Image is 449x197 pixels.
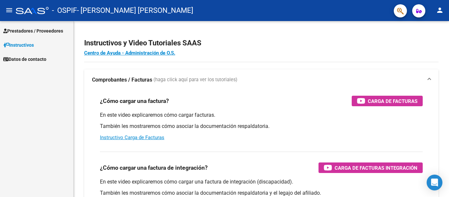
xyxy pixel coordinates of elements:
[100,111,423,119] p: En este video explicaremos cómo cargar facturas.
[100,178,423,185] p: En este video explicaremos cómo cargar una factura de integración (discapacidad).
[335,164,417,172] span: Carga de Facturas Integración
[77,3,193,18] span: - [PERSON_NAME] [PERSON_NAME]
[100,135,164,140] a: Instructivo Carga de Facturas
[100,96,169,106] h3: ¿Cómo cargar una factura?
[154,76,237,84] span: (haga click aquí para ver los tutoriales)
[368,97,417,105] span: Carga de Facturas
[92,76,152,84] strong: Comprobantes / Facturas
[427,175,442,190] div: Open Intercom Messenger
[319,162,423,173] button: Carga de Facturas Integración
[3,27,63,35] span: Prestadores / Proveedores
[3,41,34,49] span: Instructivos
[100,163,208,172] h3: ¿Cómo cargar una factura de integración?
[436,6,444,14] mat-icon: person
[3,56,46,63] span: Datos de contacto
[100,123,423,130] p: También les mostraremos cómo asociar la documentación respaldatoria.
[100,189,423,197] p: También les mostraremos cómo asociar la documentación respaldatoria y el legajo del afiliado.
[84,50,175,56] a: Centro de Ayuda - Administración de O.S.
[84,37,438,49] h2: Instructivos y Video Tutoriales SAAS
[352,96,423,106] button: Carga de Facturas
[84,69,438,90] mat-expansion-panel-header: Comprobantes / Facturas (haga click aquí para ver los tutoriales)
[52,3,77,18] span: - OSPIF
[5,6,13,14] mat-icon: menu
